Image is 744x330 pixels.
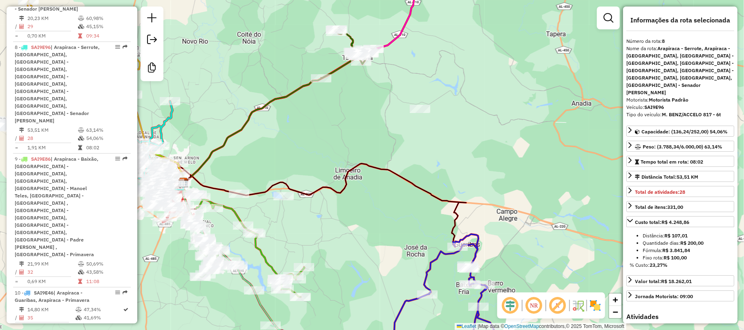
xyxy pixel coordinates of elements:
[86,126,127,134] td: 63,14%
[662,247,690,253] strong: R$ 3.841,84
[144,31,160,50] a: Exportar sessão
[644,104,664,110] strong: SAI9E96
[123,44,127,49] em: Rota exportada
[626,313,734,321] h4: Atividades
[626,156,734,167] a: Tempo total em rota: 08:02
[144,60,160,78] a: Criar modelo
[664,255,687,261] strong: R$ 100,00
[115,290,120,295] em: Opções
[613,295,618,305] span: +
[78,145,82,150] i: Tempo total em rota
[27,268,78,276] td: 32
[410,105,430,113] div: Atividade não roteirizada - MERC PINGUIM
[643,247,731,254] li: Fórmula:
[78,136,84,141] i: % de utilização da cubagem
[15,314,19,322] td: /
[76,315,82,320] i: % de utilização da cubagem
[27,314,75,322] td: 35
[635,173,698,181] div: Distância Total:
[677,174,698,180] span: 53,51 KM
[626,45,734,96] div: Nome da rota:
[27,32,78,40] td: 0,70 KM
[76,307,82,312] i: % de utilização do peso
[626,141,734,152] a: Peso: (3.788,34/6.000,00) 63,14%
[19,261,24,266] i: Distância Total
[679,189,685,195] strong: 28
[19,270,24,275] i: Total de Atividades
[643,232,731,239] li: Distância:
[500,296,520,315] span: Ocultar deslocamento
[626,201,734,212] a: Total de itens:331,00
[635,219,689,226] div: Custo total:
[86,14,127,22] td: 60,98%
[662,38,665,44] strong: 8
[273,192,294,200] div: Atividade não roteirizada - ASSIS MERCEARIA
[15,134,19,142] td: /
[19,24,24,29] i: Total de Atividades
[144,10,160,28] a: Nova sessão e pesquisa
[178,177,189,188] img: CDBAR
[505,323,539,329] a: OpenStreetMap
[635,189,685,195] span: Total de atividades:
[630,261,731,269] div: % Custo:
[78,33,82,38] i: Tempo total em rota
[124,307,129,312] i: Rota otimizada
[457,323,476,329] a: Leaflet
[524,296,544,315] span: Ocultar NR
[123,290,127,295] em: Rota exportada
[115,156,120,161] em: Opções
[115,44,120,49] em: Opções
[15,156,98,257] span: 9 -
[229,190,249,198] div: Atividade não roteirizada - ELIJANIA
[661,219,689,225] strong: R$ 4.248,86
[650,262,668,268] strong: 23,27%
[27,14,78,22] td: 20,23 KM
[15,156,98,257] span: | Arapiraca - Baixão, [GEOGRAPHIC_DATA] - [GEOGRAPHIC_DATA], [GEOGRAPHIC_DATA], [GEOGRAPHIC_DATA]...
[626,45,734,95] strong: Arapiraca - Serrote, Arapiraca - [GEOGRAPHIC_DATA], [GEOGRAPHIC_DATA] - [GEOGRAPHIC_DATA], [GEOGR...
[86,260,127,268] td: 50,69%
[78,270,84,275] i: % de utilização da cubagem
[635,204,683,211] div: Total de itens:
[15,44,100,124] span: | Arapiraca - Serrote, [GEOGRAPHIC_DATA], [GEOGRAPHIC_DATA] - [GEOGRAPHIC_DATA], [GEOGRAPHIC_DATA...
[664,233,688,239] strong: R$ 107,01
[609,306,621,318] a: Zoom out
[589,299,602,312] img: Exibir/Ocultar setores
[478,323,479,329] span: |
[613,307,618,317] span: −
[455,323,626,330] div: Map data © contributors,© 2025 TomTom, Microsoft
[626,111,734,118] div: Tipo do veículo:
[123,156,127,161] em: Rota exportada
[19,128,24,133] i: Distância Total
[15,22,19,31] td: /
[27,144,78,152] td: 1,91 KM
[27,260,78,268] td: 21,99 KM
[15,44,100,124] span: 8 -
[15,290,89,303] span: 10 -
[15,268,19,276] td: /
[626,171,734,182] a: Distância Total:53,51 KM
[27,306,75,314] td: 14,80 KM
[600,10,617,26] a: Exibir filtros
[86,144,127,152] td: 08:02
[626,16,734,24] h4: Informações da rota selecionada
[626,104,734,111] div: Veículo:
[667,204,683,210] strong: 331,00
[86,22,127,31] td: 45,15%
[78,261,84,266] i: % de utilização do peso
[626,275,734,286] a: Valor total:R$ 18.262,01
[15,277,19,286] td: =
[635,293,693,300] div: Jornada Motorista: 09:00
[78,16,84,21] i: % de utilização do peso
[133,209,154,217] div: Atividade não roteirizada - MERC DO LENO
[572,299,585,312] img: Fluxo de ruas
[15,32,19,40] td: =
[31,156,51,162] span: SAI9E86
[643,144,722,150] span: Peso: (3.788,34/6.000,00) 63,14%
[31,44,51,50] span: SAI9E96
[19,307,24,312] i: Distância Total
[86,268,127,276] td: 43,58%
[78,128,84,133] i: % de utilização do peso
[83,314,123,322] td: 41,69%
[34,290,54,296] span: SAI9E46
[548,296,567,315] span: Exibir rótulo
